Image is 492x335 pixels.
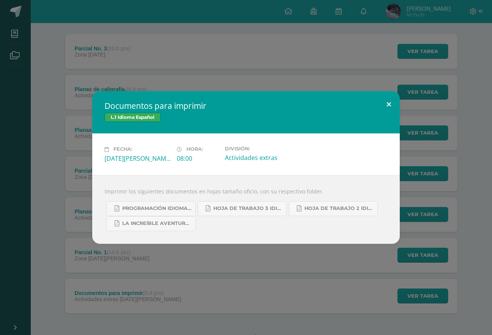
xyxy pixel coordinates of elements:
span: Hora: [186,147,203,152]
a: Hoja de trabajo 3 Idioma E. U4.pdf [198,201,287,216]
button: Close (Esc) [378,91,400,117]
a: Programación Idioma Español U4 (2).pdf [106,201,196,216]
a: Hoja de trabajo 2 Idioma E. U4.pdf [289,201,378,216]
span: Programación Idioma Español U4 (2).pdf [122,205,191,212]
div: [DATE][PERSON_NAME] [105,154,171,163]
span: Hoja de trabajo 2 Idioma E. U4.pdf [304,205,374,212]
span: L.1 Idioma Español [105,113,161,122]
span: La increíble aventura [PERSON_NAME] inventor..pdf [122,220,191,227]
span: Hoja de trabajo 3 Idioma E. U4.pdf [213,205,283,212]
a: La increíble aventura [PERSON_NAME] inventor..pdf [106,216,196,231]
label: División: [225,146,291,152]
span: Fecha: [113,147,132,152]
h2: Documentos para imprimir [105,100,387,111]
div: 08:00 [177,154,219,163]
div: Actividades extras [225,153,291,162]
div: Imprimir los siguientes documentos en hojas tamaño oficio, con su respectivo folder. [92,175,400,244]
